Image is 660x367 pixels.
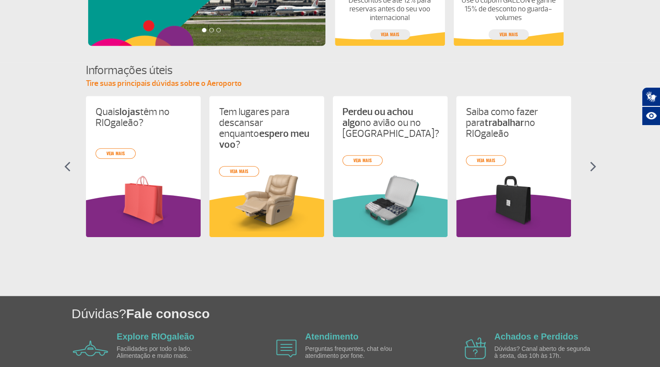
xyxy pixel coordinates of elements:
button: Abrir recursos assistivos. [642,106,660,126]
p: no avião ou no [GEOGRAPHIC_DATA]? [342,106,438,139]
img: roxoInformacoesUteis.svg [86,194,201,237]
img: airplane icon [465,337,486,359]
strong: Perdeu ou achou algo [342,105,413,129]
h4: Informações úteis [86,62,575,78]
a: Achados e Perdidos [494,332,578,341]
img: airplane icon [73,340,108,356]
a: veja mais [342,155,383,166]
p: Perguntas frequentes, chat e/ou atendimento por fone. [305,346,405,359]
h1: Dúvidas? [72,305,660,323]
p: Saiba como fazer para no RIOgaleão [466,106,561,139]
img: seta-direita [590,161,596,172]
a: Explore RIOgaleão [117,332,195,341]
img: card%20informa%C3%A7%C3%B5es%204.png [219,169,315,231]
a: veja mais [219,166,259,177]
p: Quais têm no RIOgaleão? [96,106,191,128]
img: card%20informa%C3%A7%C3%B5es%206.png [96,169,191,231]
span: Fale conosco [126,306,210,321]
a: veja mais [489,29,529,40]
p: Facilidades por todo o lado. Alimentação e muito mais. [117,346,217,359]
a: veja mais [370,29,410,40]
p: Tire suas principais dúvidas sobre o Aeroporto [86,78,575,89]
img: roxoInformacoesUteis.svg [456,194,571,237]
strong: espero meu voo [219,127,309,151]
a: veja mais [466,155,506,166]
a: veja mais [96,148,136,159]
img: amareloInformacoesUteis.svg [209,194,324,237]
img: problema-bagagem.png [342,169,438,231]
a: Atendimento [305,332,358,341]
div: Plugin de acessibilidade da Hand Talk. [642,87,660,126]
img: seta-esquerda [64,161,71,172]
strong: trabalhar [485,116,524,129]
p: Tem lugares para descansar enquanto ? [219,106,315,150]
strong: lojas [120,105,140,118]
img: verdeInformacoesUteis.svg [333,194,448,237]
img: card%20informa%C3%A7%C3%B5es%202.png [466,169,561,231]
button: Abrir tradutor de língua de sinais. [642,87,660,106]
p: Dúvidas? Canal aberto de segunda à sexta, das 10h às 17h. [494,346,595,359]
img: airplane icon [276,340,297,357]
